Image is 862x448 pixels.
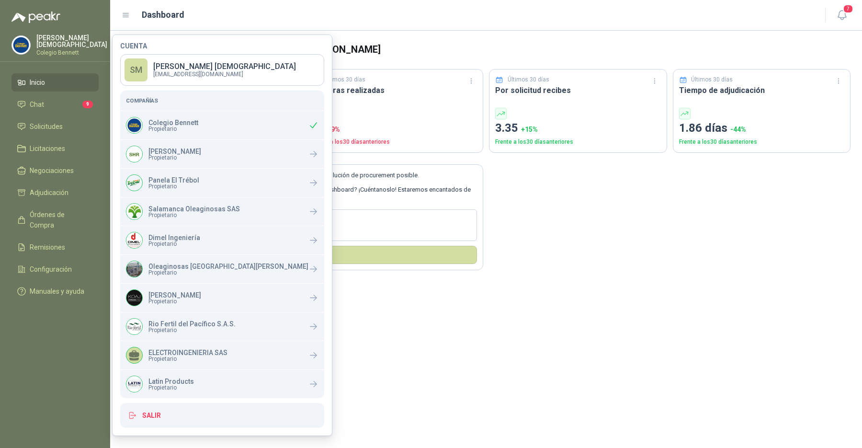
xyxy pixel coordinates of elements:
h5: Compañías [126,96,318,105]
img: Company Logo [126,204,142,219]
span: Propietario [148,212,240,218]
p: [PERSON_NAME] [DEMOGRAPHIC_DATA] [36,34,107,48]
p: Colegio Bennett [36,50,107,56]
a: Company LogoRio Fertil del Pacífico S.A.S.Propietario [120,312,324,341]
a: Manuales y ayuda [11,282,99,300]
div: Company LogoColegio BennettPropietario [120,111,324,139]
img: Company Logo [126,290,142,306]
p: [PERSON_NAME] [148,292,201,299]
span: Propietario [148,184,199,189]
span: Configuración [30,264,72,275]
img: Company Logo [126,376,142,392]
a: SM[PERSON_NAME] [DEMOGRAPHIC_DATA][EMAIL_ADDRESS][DOMAIN_NAME] [120,54,324,86]
a: Company LogoLatin ProductsPropietario [120,370,324,398]
img: Company Logo [126,175,142,191]
a: Inicio [11,73,99,92]
h3: Por solicitud recibes [495,84,661,96]
h1: Dashboard [142,8,184,22]
span: -44 % [730,126,746,133]
img: Company Logo [126,117,142,133]
h3: Tiempo de adjudicación [679,84,845,96]
a: Company LogoDimel IngenieríaPropietario [120,226,324,254]
p: 1.86 días [679,119,845,138]
span: 9 [82,101,93,108]
a: Company Logo[PERSON_NAME]Propietario [120,140,324,168]
a: Company Logo[PERSON_NAME]Propietario [120,284,324,312]
h4: Cuenta [120,43,324,49]
a: Company LogoSalamanca Oleaginosas SASPropietario [120,197,324,226]
p: Frente a los 30 días anteriores [679,138,845,147]
a: ELECTROINGENIERIA SASPropietario [120,341,324,369]
div: SM [125,58,147,81]
a: Licitaciones [11,139,99,158]
span: Solicitudes [30,121,63,132]
a: Remisiones [11,238,99,256]
a: Company LogoPanela El TrébolPropietario [120,169,324,197]
p: Últimos 30 días [691,75,733,84]
img: Company Logo [126,261,142,277]
img: Company Logo [126,146,142,162]
span: Propietario [148,385,194,391]
p: Dimel Ingeniería [148,234,200,241]
p: Colegio Bennett [148,119,198,126]
span: Adjudicación [30,187,68,198]
a: Negociaciones [11,161,99,180]
span: Órdenes de Compra [30,209,90,230]
p: Salamanca Oleaginosas SAS [148,206,240,212]
button: 7 [833,7,851,24]
a: Company LogoOleaginosas [GEOGRAPHIC_DATA][PERSON_NAME]Propietario [120,255,324,283]
span: Negociaciones [30,165,74,176]
p: [EMAIL_ADDRESS][DOMAIN_NAME] [153,71,296,77]
p: Latin Products [148,378,194,385]
p: ELECTROINGENIERIA SAS [148,349,227,356]
span: 7 [843,4,853,13]
a: Solicitudes [11,117,99,136]
button: Salir [120,403,324,428]
p: [PERSON_NAME] [DEMOGRAPHIC_DATA] [153,63,296,70]
p: Frente a los 30 días anteriores [495,138,661,147]
span: + 15 % [521,126,538,133]
span: Propietario [148,270,308,276]
span: Propietario [148,155,201,161]
p: Oleaginosas [GEOGRAPHIC_DATA][PERSON_NAME] [148,263,308,270]
span: Propietario [148,299,201,304]
span: Inicio [30,77,45,88]
p: 3.35 [495,119,661,138]
p: Panela El Trébol [148,177,199,184]
img: Company Logo [126,232,142,248]
span: Licitaciones [30,143,65,154]
span: Propietario [148,241,200,247]
span: Chat [30,99,44,110]
span: Propietario [148,356,227,362]
a: Configuración [11,260,99,278]
a: Chat9 [11,95,99,114]
span: Manuales y ayuda [30,286,84,297]
span: Propietario [148,126,198,132]
p: Últimos 30 días [324,75,365,84]
a: Adjudicación [11,184,99,202]
h3: Compras realizadas [312,84,477,96]
p: Rio Fertil del Pacífico S.A.S. [148,321,236,327]
img: Company Logo [126,319,142,334]
img: Company Logo [12,36,30,54]
span: Propietario [148,327,236,333]
p: Últimos 30 días [508,75,549,84]
p: Frente a los 30 días anteriores [312,138,477,147]
span: Remisiones [30,242,65,253]
p: [PERSON_NAME] [148,148,201,155]
img: Logo peakr [11,11,60,23]
a: Órdenes de Compra [11,206,99,234]
h3: Bienvenido de [DEMOGRAPHIC_DATA][PERSON_NAME] [137,42,851,57]
p: 78 [312,119,477,138]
